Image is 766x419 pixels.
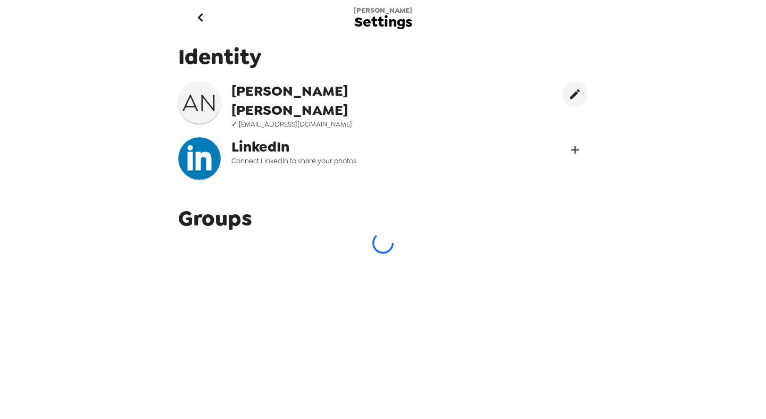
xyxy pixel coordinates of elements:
[231,120,446,129] span: ✓ [EMAIL_ADDRESS][DOMAIN_NAME]
[354,6,412,15] span: [PERSON_NAME]
[178,88,221,118] h3: A N
[178,43,588,71] span: Identity
[231,137,446,156] span: LinkedIn
[354,15,412,29] span: Settings
[231,81,446,120] span: [PERSON_NAME] [PERSON_NAME]
[562,81,588,107] button: edit
[231,156,446,165] span: Connect LinkedIn to share your photos
[178,204,252,232] span: Groups
[562,137,588,163] button: Connect LinekdIn
[178,137,221,180] img: headshotImg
